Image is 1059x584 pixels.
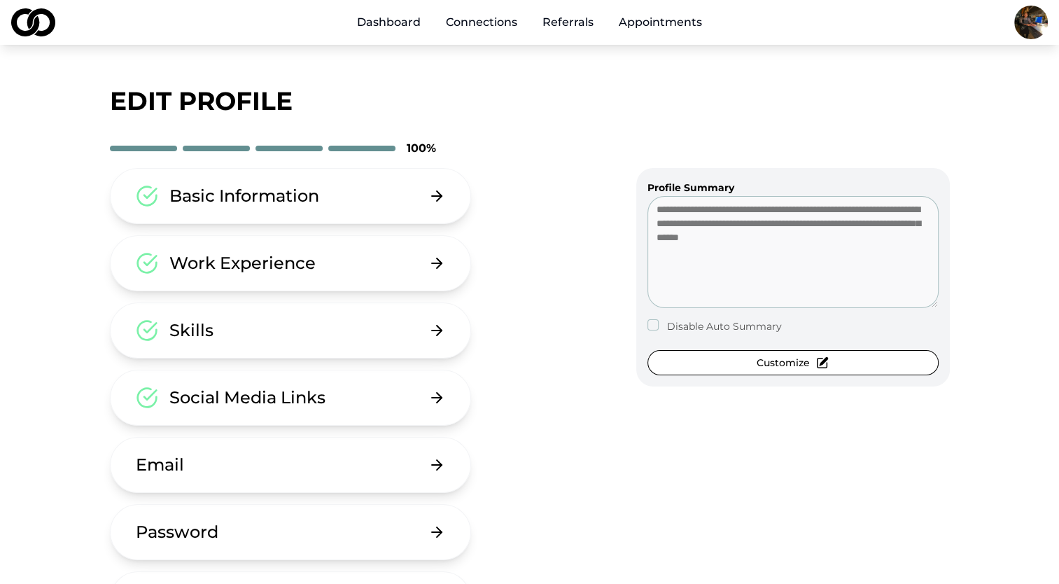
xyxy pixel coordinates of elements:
[346,8,713,36] nav: Main
[531,8,605,36] a: Referrals
[110,504,472,560] button: Password
[407,140,436,157] div: 100 %
[169,252,316,274] div: Work Experience
[110,437,472,493] button: Email
[110,87,950,115] div: edit profile
[169,387,325,409] div: Social Media Links
[169,185,319,207] div: Basic Information
[110,235,472,291] button: Work Experience
[136,454,184,476] div: Email
[647,181,734,194] label: Profile Summary
[608,8,713,36] a: Appointments
[136,521,218,543] div: Password
[169,319,213,342] div: Skills
[435,8,528,36] a: Connections
[647,350,939,375] button: Customize
[110,303,472,359] button: Skills
[110,370,472,426] button: Social Media Links
[110,168,472,224] button: Basic Information
[346,8,432,36] a: Dashboard
[667,319,782,333] label: Disable Auto Summary
[11,8,55,36] img: logo
[1014,6,1048,39] img: 00d12e57-1236-4db2-8605-94ff9199882b-IMG_3040-profile_picture.jpeg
